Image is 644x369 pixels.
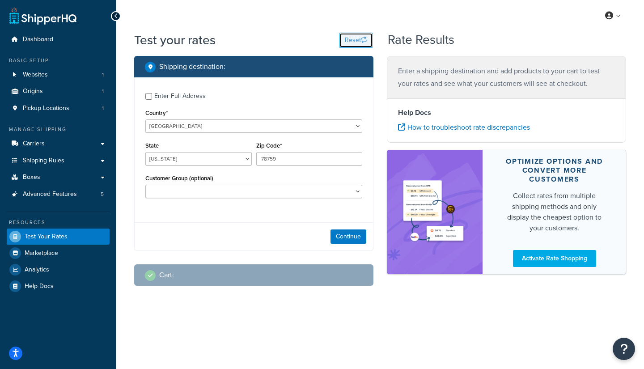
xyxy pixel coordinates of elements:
h1: Test your rates [134,31,216,49]
div: Manage Shipping [7,126,110,133]
span: 1 [102,105,104,112]
a: Boxes [7,169,110,186]
button: Reset [339,33,373,48]
button: Continue [330,229,366,244]
span: Test Your Rates [25,233,68,241]
a: Pickup Locations1 [7,100,110,117]
span: Advanced Features [23,191,77,198]
span: Marketplace [25,250,58,257]
div: Basic Setup [7,57,110,64]
span: Dashboard [23,36,53,43]
li: Websites [7,67,110,83]
a: Activate Rate Shopping [513,250,596,267]
span: 5 [101,191,104,198]
label: Country* [145,110,168,116]
li: Origins [7,83,110,100]
a: Websites1 [7,67,110,83]
div: Collect rates from multiple shipping methods and only display the cheapest option to your customers. [504,191,605,233]
a: Shipping Rules [7,153,110,169]
label: Customer Group (optional) [145,175,213,182]
div: Resources [7,219,110,226]
h4: Help Docs [398,107,615,118]
span: Websites [23,71,48,79]
label: State [145,142,159,149]
p: Enter a shipping destination and add products to your cart to test your rates and see what your c... [398,65,615,90]
a: Marketplace [7,245,110,261]
span: Pickup Locations [23,105,69,112]
h2: Cart : [159,271,174,279]
a: Advanced Features5 [7,186,110,203]
li: Pickup Locations [7,100,110,117]
span: Boxes [23,174,40,181]
span: Origins [23,88,43,95]
li: Advanced Features [7,186,110,203]
span: Help Docs [25,283,54,290]
a: Help Docs [7,278,110,294]
a: Origins1 [7,83,110,100]
span: 1 [102,71,104,79]
span: Shipping Rules [23,157,64,165]
img: feature-image-rateshop-7084cbbcb2e67ef1d54c2e976f0e592697130d5817b016cf7cc7e13314366067.png [400,164,469,260]
div: Enter Full Address [154,90,206,102]
a: How to troubleshoot rate discrepancies [398,122,530,132]
a: Dashboard [7,31,110,48]
span: Analytics [25,266,49,274]
a: Carriers [7,136,110,152]
span: Carriers [23,140,45,148]
a: Test Your Rates [7,229,110,245]
a: Analytics [7,262,110,278]
h2: Rate Results [388,33,454,47]
div: Optimize options and convert more customers [504,157,605,184]
button: Open Resource Center [613,338,635,360]
input: Enter Full Address [145,93,152,100]
h2: Shipping destination : [159,63,225,71]
span: 1 [102,88,104,95]
label: Zip Code* [256,142,282,149]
